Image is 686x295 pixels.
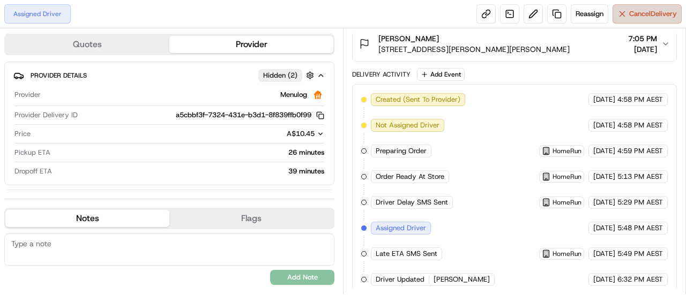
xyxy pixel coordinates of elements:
[629,9,677,19] span: Cancel Delivery
[287,129,315,138] span: A$10.45
[14,110,78,120] span: Provider Delivery ID
[553,198,581,207] span: HomeRun
[617,146,663,156] span: 4:59 PM AEST
[31,71,87,80] span: Provider Details
[376,198,448,207] span: Driver Delay SMS Sent
[593,172,615,181] span: [DATE]
[280,90,307,100] span: Menulog
[14,129,31,139] span: Price
[352,70,411,79] div: Delivery Activity
[376,275,424,284] span: Driver Updated
[593,223,615,233] span: [DATE]
[353,27,676,61] button: [PERSON_NAME][STREET_ADDRESS][PERSON_NAME][PERSON_NAME]7:05 PM[DATE]
[376,120,439,130] span: Not Assigned Driver
[230,129,324,139] button: A$10.45
[553,249,581,258] span: HomeRun
[169,36,333,53] button: Provider
[258,69,317,82] button: Hidden (2)
[593,198,615,207] span: [DATE]
[617,275,663,284] span: 6:32 PM AEST
[576,9,603,19] span: Reassign
[628,33,657,44] span: 7:05 PM
[593,95,615,104] span: [DATE]
[376,95,460,104] span: Created (Sent To Provider)
[169,210,333,227] button: Flags
[617,95,663,104] span: 4:58 PM AEST
[376,172,444,181] span: Order Ready At Store
[13,66,325,84] button: Provider DetailsHidden (2)
[628,44,657,55] span: [DATE]
[571,4,608,24] button: Reassign
[56,167,324,176] div: 39 minutes
[617,120,663,130] span: 4:58 PM AEST
[593,249,615,259] span: [DATE]
[5,210,169,227] button: Notes
[376,146,427,156] span: Preparing Order
[311,88,324,101] img: justeat_logo.png
[617,223,663,233] span: 5:48 PM AEST
[14,167,52,176] span: Dropoff ETA
[553,147,581,155] span: HomeRun
[617,249,663,259] span: 5:49 PM AEST
[553,172,581,181] span: HomeRun
[617,198,663,207] span: 5:29 PM AEST
[14,90,41,100] span: Provider
[617,172,663,181] span: 5:13 PM AEST
[593,146,615,156] span: [DATE]
[376,223,426,233] span: Assigned Driver
[378,33,439,44] span: [PERSON_NAME]
[55,148,324,157] div: 26 minutes
[5,36,169,53] button: Quotes
[263,71,297,80] span: Hidden ( 2 )
[593,275,615,284] span: [DATE]
[14,148,50,157] span: Pickup ETA
[593,120,615,130] span: [DATE]
[417,68,465,81] button: Add Event
[376,249,437,259] span: Late ETA SMS Sent
[378,44,570,55] span: [STREET_ADDRESS][PERSON_NAME][PERSON_NAME]
[613,4,682,24] button: CancelDelivery
[434,275,490,284] span: [PERSON_NAME]
[176,110,324,120] button: a5cbbf3f-7324-431e-b3d1-8f839ffb0f99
